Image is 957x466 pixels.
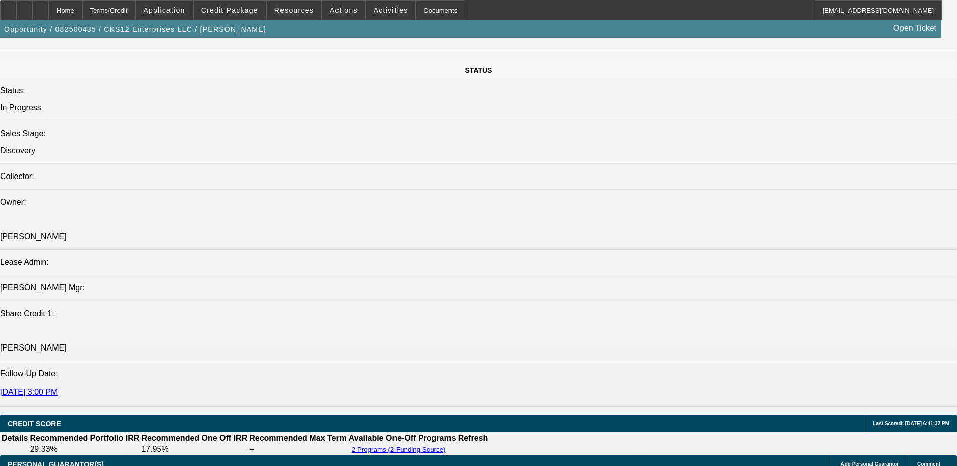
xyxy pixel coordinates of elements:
[194,1,266,20] button: Credit Package
[136,1,192,20] button: Application
[249,444,347,454] td: --
[330,6,358,14] span: Actions
[4,25,266,33] span: Opportunity / 082500435 / CKS12 Enterprises LLC / [PERSON_NAME]
[465,66,492,74] span: STATUS
[141,433,248,443] th: Recommended One Off IRR
[366,1,416,20] button: Activities
[1,433,28,443] th: Details
[873,421,949,426] span: Last Scored: [DATE] 6:41:32 PM
[8,420,61,428] span: CREDIT SCORE
[349,445,449,454] button: 2 Programs (2 Funding Source)
[141,444,248,454] td: 17.95%
[143,6,185,14] span: Application
[29,433,140,443] th: Recommended Portfolio IRR
[322,1,365,20] button: Actions
[29,444,140,454] td: 29.33%
[374,6,408,14] span: Activities
[267,1,321,20] button: Resources
[458,433,489,443] th: Refresh
[889,20,940,37] a: Open Ticket
[348,433,457,443] th: Available One-Off Programs
[274,6,314,14] span: Resources
[249,433,347,443] th: Recommended Max Term
[201,6,258,14] span: Credit Package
